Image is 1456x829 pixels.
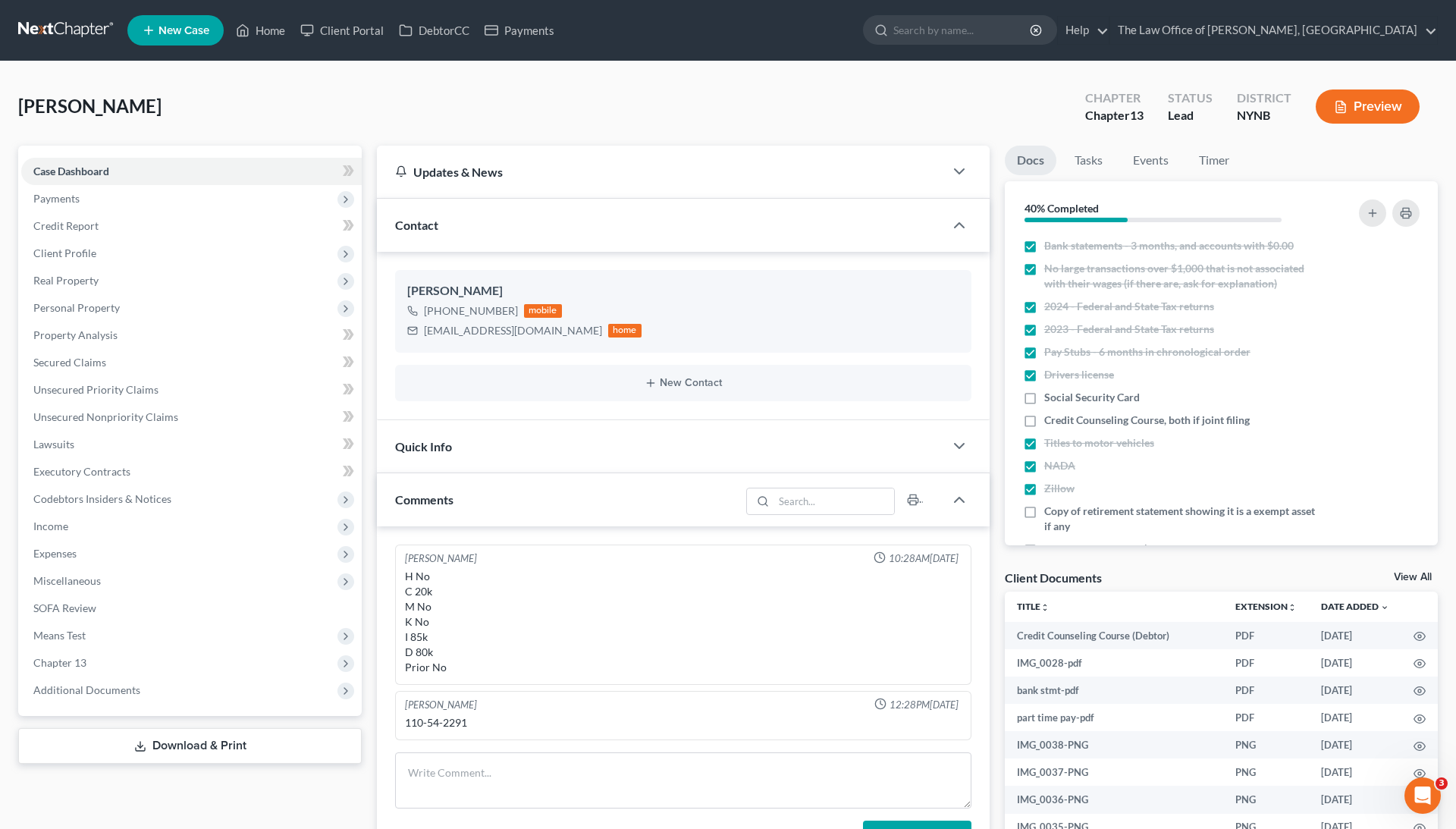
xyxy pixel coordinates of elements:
[405,569,962,675] div: H No C 20k M No K No I 85k D 80k Prior No
[1044,504,1316,534] span: Copy of retirement statement showing it is a exempt asset if any
[293,17,391,44] a: Client Portal
[1130,108,1144,122] span: 13
[405,551,477,566] div: [PERSON_NAME]
[1235,601,1297,612] a: Extensionunfold_more
[33,574,101,587] span: Miscellaneous
[1309,649,1401,677] td: [DATE]
[1005,758,1223,786] td: IMG_0037-PNG
[890,698,959,712] span: 12:28PM[DATE]
[1223,731,1309,758] td: PNG
[1025,202,1099,215] strong: 40% Completed
[1044,481,1075,496] span: Zillow
[405,698,477,712] div: [PERSON_NAME]
[33,192,80,205] span: Payments
[1309,677,1401,704] td: [DATE]
[1005,649,1223,677] td: IMG_0028-pdf
[1309,786,1401,813] td: [DATE]
[1005,570,1102,586] div: Client Documents
[395,164,926,180] div: Updates & News
[608,324,642,338] div: home
[33,328,118,341] span: Property Analysis
[1110,17,1437,44] a: The Law Office of [PERSON_NAME], [GEOGRAPHIC_DATA]
[395,439,452,454] span: Quick Info
[407,282,959,300] div: [PERSON_NAME]
[33,165,109,177] span: Case Dashboard
[524,304,562,318] div: mobile
[33,301,120,314] span: Personal Property
[21,212,362,240] a: Credit Report
[1044,299,1214,314] span: 2024 - Federal and State Tax returns
[1121,146,1181,175] a: Events
[1404,777,1441,814] iframe: Intercom live chat
[33,547,77,560] span: Expenses
[33,601,96,614] span: SOFA Review
[1085,89,1144,107] div: Chapter
[1005,731,1223,758] td: IMG_0038-PNG
[1005,704,1223,731] td: part time pay-pdf
[1005,622,1223,649] td: Credit Counseling Course (Debtor)
[33,383,158,396] span: Unsecured Priority Claims
[391,17,477,44] a: DebtorCC
[1309,731,1401,758] td: [DATE]
[33,410,178,423] span: Unsecured Nonpriority Claims
[395,492,453,507] span: Comments
[1237,107,1291,124] div: NYNB
[424,323,602,338] div: [EMAIL_ADDRESS][DOMAIN_NAME]
[1223,622,1309,649] td: PDF
[1044,458,1075,473] span: NADA
[407,377,959,389] button: New Contact
[228,17,293,44] a: Home
[893,16,1032,44] input: Search by name...
[33,438,74,451] span: Lawsuits
[1380,603,1389,612] i: expand_more
[33,492,171,505] span: Codebtors Insiders & Notices
[1044,238,1294,253] span: Bank statements - 3 months, and accounts with $0.00
[33,683,140,696] span: Additional Documents
[1005,146,1056,175] a: Docs
[1288,603,1297,612] i: unfold_more
[1237,89,1291,107] div: District
[424,303,518,319] div: [PHONE_NUMBER]
[1005,786,1223,813] td: IMG_0036-PNG
[395,218,438,232] span: Contact
[21,458,362,485] a: Executory Contracts
[1044,322,1214,337] span: 2023 - Federal and State Tax returns
[33,274,99,287] span: Real Property
[1058,17,1109,44] a: Help
[33,656,86,669] span: Chapter 13
[21,376,362,404] a: Unsecured Priority Claims
[1040,603,1050,612] i: unfold_more
[1223,677,1309,704] td: PDF
[21,404,362,431] a: Unsecured Nonpriority Claims
[18,728,362,764] a: Download & Print
[1085,107,1144,124] div: Chapter
[21,595,362,622] a: SOFA Review
[1044,435,1154,451] span: Titles to motor vehicles
[1309,704,1401,731] td: [DATE]
[21,431,362,458] a: Lawsuits
[1044,344,1250,360] span: Pay Stubs - 6 months in chronological order
[33,247,96,259] span: Client Profile
[18,95,162,117] span: [PERSON_NAME]
[33,629,86,642] span: Means Test
[1005,677,1223,704] td: bank stmt-pdf
[33,465,130,478] span: Executory Contracts
[1044,367,1114,382] span: Drivers license
[1168,89,1213,107] div: Status
[477,17,562,44] a: Payments
[1062,146,1115,175] a: Tasks
[1044,390,1140,405] span: Social Security Card
[1223,704,1309,731] td: PDF
[1044,542,1316,572] span: Additional Creditors (Medical, or Creditors not on Credit Report)
[1321,601,1389,612] a: Date Added expand_more
[1187,146,1241,175] a: Timer
[773,488,894,514] input: Search...
[21,322,362,349] a: Property Analysis
[21,349,362,376] a: Secured Claims
[1394,572,1432,582] a: View All
[1309,758,1401,786] td: [DATE]
[33,356,106,369] span: Secured Claims
[889,551,959,566] span: 10:28AM[DATE]
[33,520,68,532] span: Income
[1044,413,1250,428] span: Credit Counseling Course, both if joint filing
